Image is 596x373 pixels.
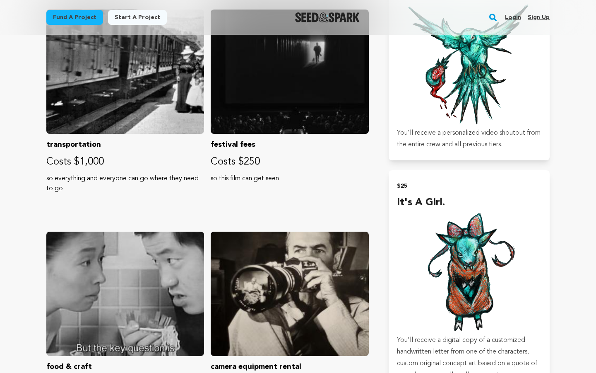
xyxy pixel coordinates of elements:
p: Costs $1,000 [46,155,204,169]
a: Login [505,11,521,24]
img: Seed&Spark Logo Dark Mode [295,12,360,22]
a: Fund a project [46,10,103,25]
h2: $25 [397,180,541,192]
p: so everything and everyone can go where they need to go [46,174,204,194]
a: Start a project [108,10,167,25]
h4: it's a girl. [397,195,541,210]
img: 1691185778-mourning%20dove_transparent.png [407,3,531,127]
p: so this film can get seen [211,174,368,184]
a: Seed&Spark Homepage [295,12,360,22]
p: food & craft [46,361,204,373]
p: festival fees [211,139,368,150]
a: Sign up [528,11,550,24]
p: You'll receive a personalized video shoutout from the entire crew and all previous tiers. [397,3,541,150]
img: 1691185828-its%20a%20girl_transparent.png [407,210,531,334]
p: Costs $250 [211,155,368,169]
p: camera equipment rental [211,361,368,373]
p: transportation [46,139,204,150]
